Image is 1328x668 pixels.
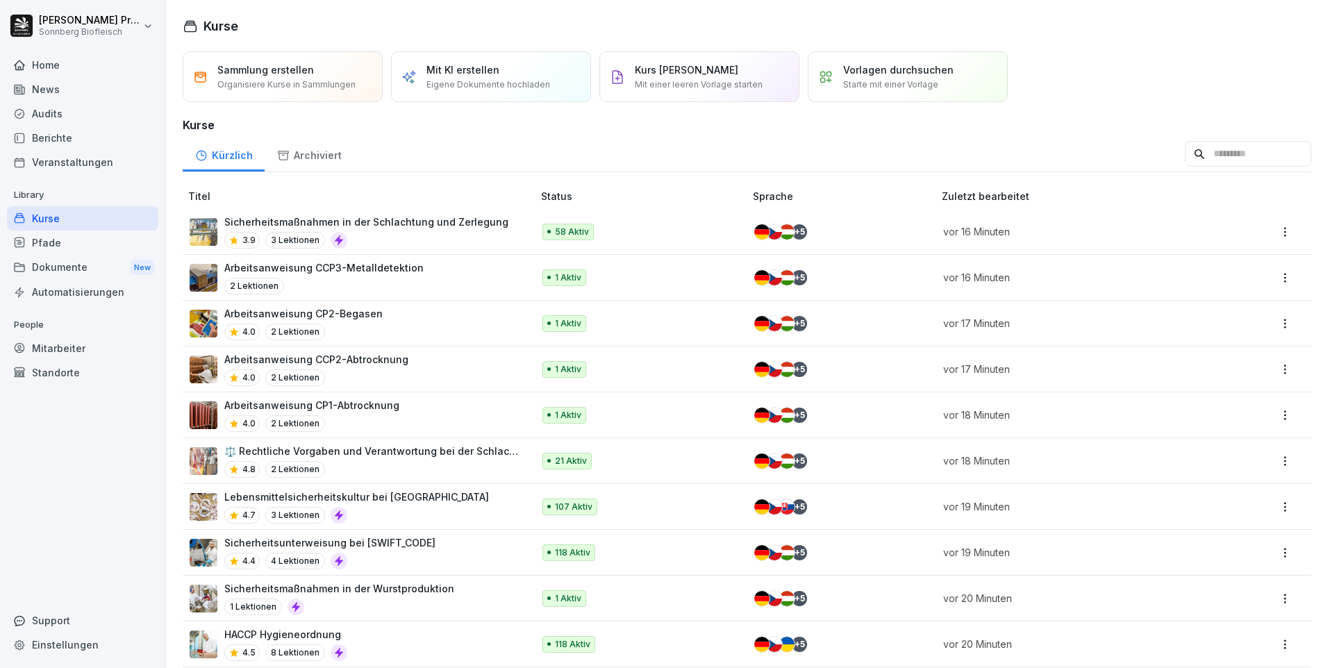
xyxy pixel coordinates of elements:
[7,126,158,150] a: Berichte
[242,371,256,384] p: 4.0
[224,627,347,642] p: HACCP Hygieneordnung
[792,224,807,240] div: + 5
[754,545,770,560] img: de.svg
[183,117,1311,133] h3: Kurse
[190,493,217,521] img: fel7zw93n786o3hrlxxj0311.png
[7,53,158,77] a: Home
[7,150,158,174] a: Veranstaltungen
[224,306,383,321] p: Arbeitsanweisung CP2-Begasen
[7,633,158,657] a: Einstellungen
[131,260,154,276] div: New
[767,545,782,560] img: cz.svg
[242,555,256,567] p: 4.4
[767,408,782,423] img: cz.svg
[555,226,589,238] p: 58 Aktiv
[426,62,499,77] p: Mit KI erstellen
[190,631,217,658] img: xrzzrx774ak4h3u8hix93783.png
[943,545,1200,560] p: vor 19 Minuten
[242,646,256,659] p: 4.5
[183,136,265,172] a: Kürzlich
[792,499,807,515] div: + 5
[7,101,158,126] a: Audits
[943,637,1200,651] p: vor 20 Minuten
[792,270,807,285] div: + 5
[754,224,770,240] img: de.svg
[555,363,581,376] p: 1 Aktiv
[779,637,795,652] img: ua.svg
[7,206,158,231] div: Kurse
[779,545,795,560] img: hu.svg
[635,62,738,77] p: Kurs [PERSON_NAME]
[7,314,158,336] p: People
[7,231,158,255] a: Pfade
[190,447,217,475] img: dzrpktm1ubsaxhe22oy05u9v.png
[242,234,256,247] p: 3.9
[39,15,140,26] p: [PERSON_NAME] Preßlauer
[242,509,256,521] p: 4.7
[224,490,489,504] p: Lebensmittelsicherheitskultur bei [GEOGRAPHIC_DATA]
[792,453,807,469] div: + 5
[265,369,325,386] p: 2 Lektionen
[190,356,217,383] img: kcy5zsy084eomyfwy436ysas.png
[943,270,1200,285] p: vor 16 Minuten
[754,499,770,515] img: de.svg
[635,78,763,91] p: Mit einer leeren Vorlage starten
[792,362,807,377] div: + 5
[7,77,158,101] div: News
[224,444,519,458] p: ⚖️ Rechtliche Vorgaben und Verantwortung bei der Schlachtung
[188,189,536,203] p: Titel
[7,608,158,633] div: Support
[754,637,770,652] img: de.svg
[224,278,284,294] p: 2 Lektionen
[767,499,782,515] img: cz.svg
[942,189,1217,203] p: Zuletzt bearbeitet
[943,499,1200,514] p: vor 19 Minuten
[943,316,1200,331] p: vor 17 Minuten
[224,260,424,275] p: Arbeitsanweisung CCP3-Metalldetektion
[792,637,807,652] div: + 5
[792,316,807,331] div: + 5
[7,336,158,360] a: Mitarbeiter
[224,398,399,412] p: Arbeitsanweisung CP1-Abtrocknung
[754,453,770,469] img: de.svg
[792,408,807,423] div: + 5
[767,362,782,377] img: cz.svg
[754,270,770,285] img: de.svg
[217,78,356,91] p: Organisiere Kurse in Sammlungen
[555,272,581,284] p: 1 Aktiv
[541,189,748,203] p: Status
[555,455,587,467] p: 21 Aktiv
[265,232,325,249] p: 3 Lektionen
[242,463,256,476] p: 4.8
[555,546,590,559] p: 118 Aktiv
[555,409,581,421] p: 1 Aktiv
[555,638,590,651] p: 118 Aktiv
[943,453,1200,468] p: vor 18 Minuten
[190,539,217,567] img: bvgi5s23nmzwngfih7cf5uu4.png
[779,270,795,285] img: hu.svg
[943,591,1200,606] p: vor 20 Minuten
[190,585,217,612] img: zsyqtckr062lfh3n5688yla6.png
[7,360,158,385] div: Standorte
[943,362,1200,376] p: vor 17 Minuten
[7,280,158,304] a: Automatisierungen
[779,362,795,377] img: hu.svg
[555,501,592,513] p: 107 Aktiv
[204,17,238,35] h1: Kurse
[265,415,325,432] p: 2 Lektionen
[754,591,770,606] img: de.svg
[754,408,770,423] img: de.svg
[224,352,408,367] p: Arbeitsanweisung CCP2-Abtrocknung
[754,362,770,377] img: de.svg
[39,27,140,37] p: Sonnberg Biofleisch
[242,326,256,338] p: 4.0
[265,553,325,569] p: 4 Lektionen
